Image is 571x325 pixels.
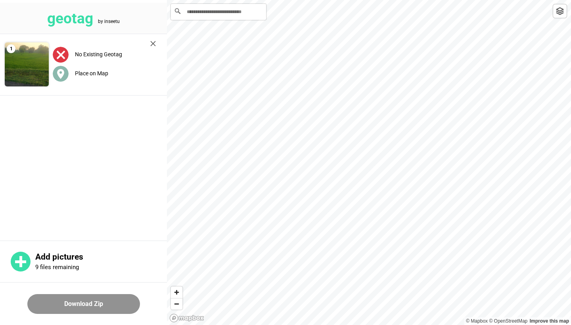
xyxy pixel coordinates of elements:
button: Zoom in [171,287,182,298]
img: uploadImagesAlt [53,47,69,63]
img: cross [150,41,156,46]
label: Place on Map [75,70,108,76]
img: 2Q== [5,42,49,86]
img: toggleLayer [556,7,564,15]
button: Zoom out [171,298,182,310]
a: OpenStreetMap [489,318,527,324]
button: Download Zip [27,294,140,314]
span: 1 [7,44,15,53]
tspan: geotag [47,10,93,27]
span: Zoom out [171,298,182,310]
label: No Existing Geotag [75,51,122,57]
tspan: by inseetu [98,19,120,24]
a: Mapbox logo [169,314,204,323]
input: Search [171,4,266,20]
a: Mapbox [466,318,488,324]
a: Map feedback [530,318,569,324]
p: Add pictures [35,252,167,262]
p: 9 files remaining [35,264,79,271]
